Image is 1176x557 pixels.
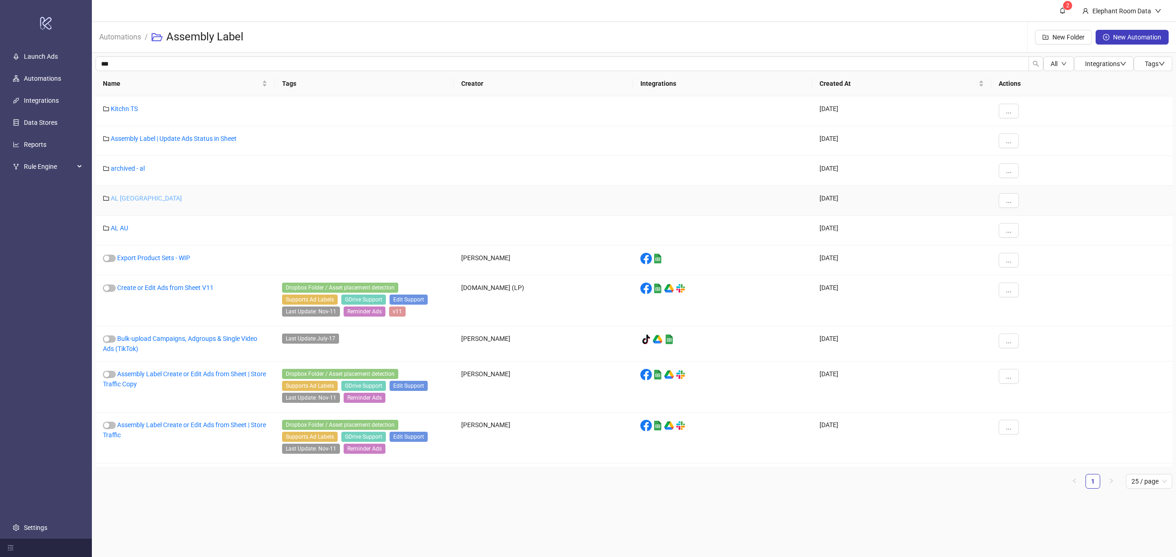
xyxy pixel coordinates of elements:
[999,253,1019,267] button: ...
[1120,61,1126,67] span: down
[1089,6,1155,16] div: Elephant Room Data
[1131,474,1167,488] span: 25 / page
[1145,60,1165,67] span: Tags
[282,432,338,442] span: Supports Ad Labels
[1113,33,1161,41] span: New Automation
[812,71,991,96] th: Created At
[103,78,260,89] span: Name
[1035,30,1092,45] button: New Folder
[1006,137,1012,145] span: ...
[1006,107,1012,115] span: ...
[24,119,57,126] a: Data Stores
[166,30,243,45] h3: Assembly Label
[999,223,1019,238] button: ...
[341,432,386,442] span: GDrive Support
[282,381,338,391] span: Supports Ad Labels
[1006,256,1012,264] span: ...
[812,326,991,362] div: [DATE]
[1067,474,1082,489] li: Previous Page
[282,334,339,344] span: Last Update July-17
[1082,8,1089,14] span: user
[390,381,428,391] span: Edit Support
[1006,286,1012,294] span: ...
[812,186,991,216] div: [DATE]
[999,104,1019,118] button: ...
[1006,337,1012,345] span: ...
[390,432,428,442] span: Edit Support
[282,369,398,379] span: Dropbox Folder / Asset placement detection
[1006,227,1012,234] span: ...
[812,245,991,275] div: [DATE]
[999,420,1019,434] button: ...
[999,134,1019,148] button: ...
[1006,373,1012,380] span: ...
[991,71,1172,96] th: Actions
[117,254,190,262] a: Export Product Sets - WIP
[103,106,109,112] span: folder
[454,362,633,412] div: [PERSON_NAME]
[282,444,340,454] span: Last Update: Nov-11
[344,306,385,317] span: Reminder Ads
[96,71,275,96] th: Name
[1096,30,1169,45] button: New Automation
[1126,474,1172,489] div: Page Size
[999,334,1019,348] button: ...
[1052,33,1085,41] span: New Folder
[1059,7,1066,14] span: bell
[103,370,266,388] a: Assembly Label Create or Edit Ads from Sheet | Store Traffic Copy
[103,135,109,142] span: folder
[24,524,47,531] a: Settings
[1155,8,1161,14] span: down
[812,156,991,186] div: [DATE]
[999,283,1019,297] button: ...
[341,381,386,391] span: GDrive Support
[1006,423,1012,431] span: ...
[999,193,1019,208] button: ...
[145,22,148,52] li: /
[999,163,1019,178] button: ...
[1061,61,1067,67] span: down
[1066,2,1069,9] span: 2
[454,412,633,463] div: [PERSON_NAME]
[341,295,386,305] span: GDrive Support
[1043,56,1074,71] button: Alldown
[7,545,14,551] span: menu-fold
[1103,34,1109,40] span: plus-circle
[103,165,109,172] span: folder
[1051,60,1057,67] span: All
[111,105,138,112] a: Kitchn TS
[812,216,991,245] div: [DATE]
[111,165,145,172] a: archived - al
[454,326,633,362] div: [PERSON_NAME]
[999,369,1019,384] button: ...
[1006,167,1012,174] span: ...
[812,362,991,412] div: [DATE]
[1104,474,1119,489] button: right
[1042,34,1049,40] span: folder-add
[103,195,109,201] span: folder
[275,71,454,96] th: Tags
[344,393,385,403] span: Reminder Ads
[103,421,266,439] a: Assembly Label Create or Edit Ads from Sheet | Store Traffic
[1085,60,1126,67] span: Integrations
[812,96,991,126] div: [DATE]
[812,412,991,463] div: [DATE]
[389,306,406,317] span: v11
[1086,474,1100,488] a: 1
[13,163,19,170] span: fork
[454,275,633,326] div: [DOMAIN_NAME] (LP)
[111,224,128,232] a: AL AU
[282,295,338,305] span: Supports Ad Labels
[454,245,633,275] div: [PERSON_NAME]
[282,420,398,430] span: Dropbox Folder / Asset placement detection
[97,31,143,41] a: Automations
[1134,56,1172,71] button: Tagsdown
[111,135,237,142] a: Assembly Label | Update Ads Status in Sheet
[1108,478,1114,484] span: right
[103,225,109,231] span: folder
[24,141,46,148] a: Reports
[820,78,977,89] span: Created At
[344,444,385,454] span: Reminder Ads
[1033,61,1039,67] span: search
[24,75,61,82] a: Automations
